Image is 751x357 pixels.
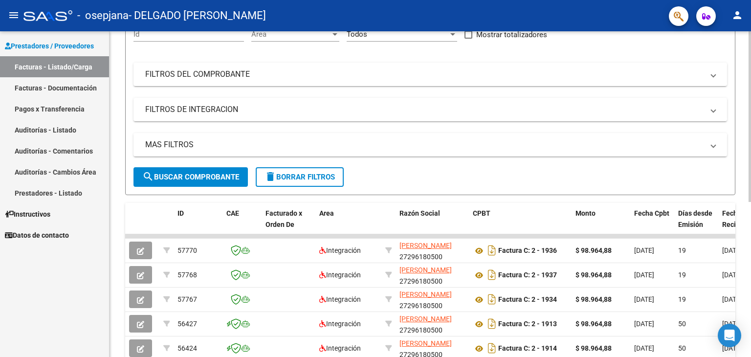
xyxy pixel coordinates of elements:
span: [DATE] [722,246,742,254]
datatable-header-cell: ID [174,203,222,246]
i: Descargar documento [486,340,498,356]
span: ID [177,209,184,217]
span: 19 [678,271,686,279]
mat-icon: delete [265,171,276,182]
i: Descargar documento [486,243,498,258]
span: 56427 [177,320,197,328]
span: [DATE] [722,344,742,352]
mat-expansion-panel-header: FILTROS DEL COMPROBANTE [133,63,727,86]
span: CPBT [473,209,490,217]
span: Días desde Emisión [678,209,712,228]
span: 19 [678,246,686,254]
span: [PERSON_NAME] [399,266,452,274]
span: [PERSON_NAME] [399,315,452,323]
strong: $ 98.964,88 [575,295,612,303]
span: Integración [319,271,361,279]
mat-panel-title: FILTROS DEL COMPROBANTE [145,69,704,80]
mat-panel-title: FILTROS DE INTEGRACION [145,104,704,115]
strong: Factura C: 2 - 1936 [498,247,557,255]
button: Buscar Comprobante [133,167,248,187]
span: [DATE] [722,320,742,328]
span: Fecha Cpbt [634,209,669,217]
mat-panel-title: MAS FILTROS [145,139,704,150]
span: [DATE] [722,295,742,303]
mat-icon: person [731,9,743,21]
span: Mostrar totalizadores [476,29,547,41]
span: Integración [319,320,361,328]
span: 19 [678,295,686,303]
span: Instructivos [5,209,50,220]
datatable-header-cell: CAE [222,203,262,246]
span: Integración [319,246,361,254]
i: Descargar documento [486,316,498,332]
div: 27296180500 [399,265,465,285]
i: Descargar documento [486,267,498,283]
strong: Factura C: 2 - 1937 [498,271,557,279]
span: Monto [575,209,596,217]
datatable-header-cell: Facturado x Orden De [262,203,315,246]
span: Area [251,30,331,39]
span: [PERSON_NAME] [399,339,452,347]
span: 57767 [177,295,197,303]
datatable-header-cell: Monto [572,203,630,246]
strong: $ 98.964,88 [575,246,612,254]
datatable-header-cell: Razón Social [396,203,469,246]
span: Razón Social [399,209,440,217]
span: 57770 [177,246,197,254]
span: Facturado x Orden De [265,209,302,228]
div: 27296180500 [399,240,465,261]
mat-icon: search [142,171,154,182]
span: Prestadores / Proveedores [5,41,94,51]
mat-expansion-panel-header: FILTROS DE INTEGRACION [133,98,727,121]
span: [PERSON_NAME] [399,290,452,298]
i: Descargar documento [486,291,498,307]
span: Integración [319,295,361,303]
span: 50 [678,320,686,328]
span: Buscar Comprobante [142,173,239,181]
strong: $ 98.964,88 [575,320,612,328]
span: 56424 [177,344,197,352]
span: Borrar Filtros [265,173,335,181]
span: - DELGADO [PERSON_NAME] [129,5,266,26]
div: Open Intercom Messenger [718,324,741,347]
span: [DATE] [634,246,654,254]
span: 50 [678,344,686,352]
span: Area [319,209,334,217]
mat-expansion-panel-header: MAS FILTROS [133,133,727,156]
span: [DATE] [634,295,654,303]
datatable-header-cell: CPBT [469,203,572,246]
span: [DATE] [722,271,742,279]
datatable-header-cell: Fecha Cpbt [630,203,674,246]
span: 57768 [177,271,197,279]
button: Borrar Filtros [256,167,344,187]
span: [DATE] [634,344,654,352]
strong: Factura C: 2 - 1914 [498,345,557,353]
span: Integración [319,344,361,352]
mat-icon: menu [8,9,20,21]
datatable-header-cell: Días desde Emisión [674,203,718,246]
span: Todos [347,30,367,39]
span: CAE [226,209,239,217]
strong: $ 98.964,88 [575,344,612,352]
span: Fecha Recibido [722,209,750,228]
div: 27296180500 [399,289,465,310]
span: [DATE] [634,271,654,279]
strong: Factura C: 2 - 1913 [498,320,557,328]
datatable-header-cell: Area [315,203,381,246]
strong: Factura C: 2 - 1934 [498,296,557,304]
span: Datos de contacto [5,230,69,241]
span: [DATE] [634,320,654,328]
div: 27296180500 [399,313,465,334]
span: [PERSON_NAME] [399,242,452,249]
strong: $ 98.964,88 [575,271,612,279]
span: - osepjana [77,5,129,26]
